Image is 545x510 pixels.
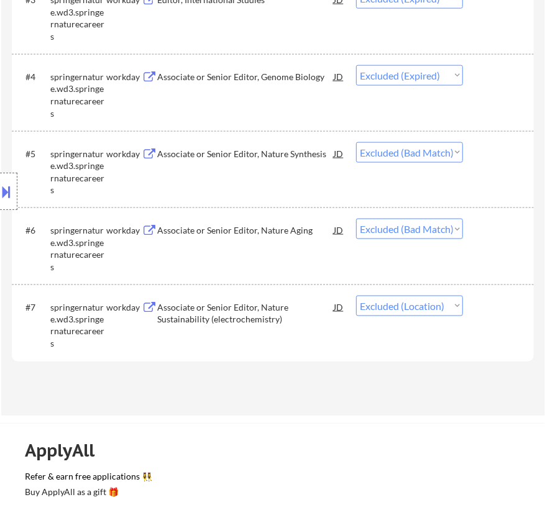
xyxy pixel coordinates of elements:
[106,71,142,83] div: workday
[50,71,106,119] div: springernature.wd3.springernaturecareers
[332,219,344,241] div: JD
[25,486,149,501] a: Buy ApplyAll as a gift 🎁
[332,142,344,165] div: JD
[25,301,40,314] div: #7
[157,71,334,83] div: Associate or Senior Editor, Genome Biology
[106,301,142,314] div: workday
[50,301,106,350] div: springernature.wd3.springernaturecareers
[157,148,334,160] div: Associate or Senior Editor, Nature Synthesis
[25,71,40,83] div: #4
[25,473,514,486] a: Refer & earn free applications 👯‍♀️
[25,488,149,497] div: Buy ApplyAll as a gift 🎁
[157,224,334,237] div: Associate or Senior Editor, Nature Aging
[25,440,109,462] div: ApplyAll
[157,301,334,326] div: Associate or Senior Editor, Nature Sustainability (electrochemistry)
[332,65,344,88] div: JD
[332,296,344,318] div: JD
